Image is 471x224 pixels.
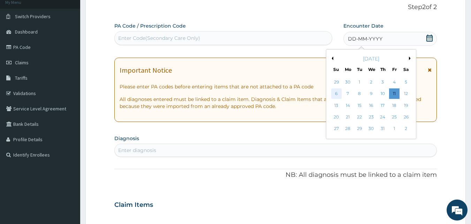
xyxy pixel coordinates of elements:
[114,22,186,29] label: PA Code / Prescription Code
[403,66,409,72] div: Sa
[366,124,377,134] div: Choose Wednesday, July 30th, 2025
[355,77,365,87] div: Choose Tuesday, July 1st, 2025
[355,89,365,99] div: Choose Tuesday, July 8th, 2025
[401,112,411,122] div: Choose Saturday, July 26th, 2025
[380,66,386,72] div: Th
[392,66,397,72] div: Fr
[120,96,432,110] p: All diagnoses entered must be linked to a claim item. Diagnosis & Claim Items that are visible bu...
[330,57,333,60] button: Previous Month
[378,89,388,99] div: Choose Thursday, July 10th, 2025
[366,77,377,87] div: Choose Wednesday, July 2nd, 2025
[118,35,200,42] div: Enter Code(Secondary Care Only)
[36,39,117,48] div: Chat with us now
[3,150,133,174] textarea: Type your message and hit 'Enter'
[378,77,388,87] div: Choose Thursday, July 3rd, 2025
[331,124,342,134] div: Choose Sunday, July 27th, 2025
[331,112,342,122] div: Choose Sunday, July 20th, 2025
[355,112,365,122] div: Choose Tuesday, July 22nd, 2025
[401,124,411,134] div: Choose Saturday, August 2nd, 2025
[357,66,363,72] div: Tu
[401,89,411,99] div: Choose Saturday, July 12th, 2025
[343,124,353,134] div: Choose Monday, July 28th, 2025
[120,66,172,74] h1: Important Notice
[329,55,413,62] div: [DATE]
[331,100,342,111] div: Choose Sunday, July 13th, 2025
[15,75,28,81] span: Tariffs
[15,59,29,66] span: Claims
[114,3,131,20] div: Minimize live chat window
[343,112,353,122] div: Choose Monday, July 21st, 2025
[389,112,400,122] div: Choose Friday, July 25th, 2025
[378,124,388,134] div: Choose Thursday, July 31st, 2025
[401,100,411,111] div: Choose Saturday, July 19th, 2025
[343,22,383,29] label: Encounter Date
[40,67,96,138] span: We're online!
[366,100,377,111] div: Choose Wednesday, July 16th, 2025
[114,201,153,209] h3: Claim Items
[389,100,400,111] div: Choose Friday, July 18th, 2025
[366,112,377,122] div: Choose Wednesday, July 23rd, 2025
[409,57,412,60] button: Next Month
[343,77,353,87] div: Choose Monday, June 30th, 2025
[13,35,28,52] img: d_794563401_company_1708531726252_794563401
[333,66,339,72] div: Su
[343,100,353,111] div: Choose Monday, July 14th, 2025
[389,77,400,87] div: Choose Friday, July 4th, 2025
[389,124,400,134] div: Choose Friday, August 1st, 2025
[15,29,38,35] span: Dashboard
[343,89,353,99] div: Choose Monday, July 7th, 2025
[331,77,342,87] div: Choose Sunday, June 29th, 2025
[331,89,342,99] div: Choose Sunday, July 6th, 2025
[345,66,351,72] div: Mo
[114,171,437,180] p: NB: All diagnosis must be linked to a claim item
[118,147,156,154] div: Enter diagnosis
[366,89,377,99] div: Choose Wednesday, July 9th, 2025
[368,66,374,72] div: We
[355,124,365,134] div: Choose Tuesday, July 29th, 2025
[114,135,139,142] label: Diagnosis
[120,83,432,90] p: Please enter PA codes before entering items that are not attached to a PA code
[389,89,400,99] div: Choose Friday, July 11th, 2025
[114,3,437,11] p: Step 2 of 2
[378,100,388,111] div: Choose Thursday, July 17th, 2025
[15,13,51,20] span: Switch Providers
[331,77,412,135] div: month 2025-07
[401,77,411,87] div: Choose Saturday, July 5th, 2025
[378,112,388,122] div: Choose Thursday, July 24th, 2025
[348,35,382,42] span: DD-MM-YYYY
[355,100,365,111] div: Choose Tuesday, July 15th, 2025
